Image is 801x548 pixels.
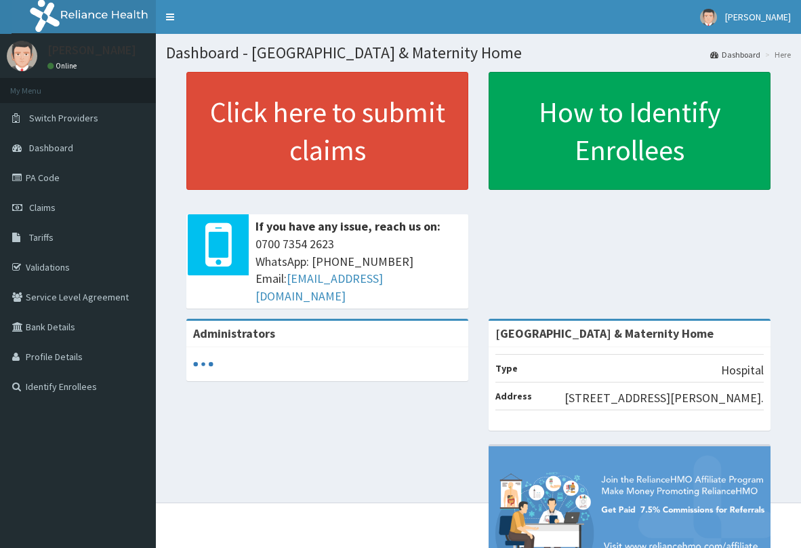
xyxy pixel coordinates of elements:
a: Dashboard [710,49,760,60]
span: 0700 7354 2623 WhatsApp: [PHONE_NUMBER] Email: [255,235,461,305]
span: Claims [29,201,56,214]
p: [PERSON_NAME] [47,44,136,56]
span: Tariffs [29,231,54,243]
strong: [GEOGRAPHIC_DATA] & Maternity Home [495,326,714,341]
b: Administrators [193,326,275,341]
b: If you have any issue, reach us on: [255,218,440,234]
span: [PERSON_NAME] [725,11,791,23]
img: User Image [7,41,37,71]
a: [EMAIL_ADDRESS][DOMAIN_NAME] [255,271,383,304]
a: Online [47,61,80,71]
h1: Dashboard - [GEOGRAPHIC_DATA] & Maternity Home [166,44,791,62]
a: Click here to submit claims [186,72,468,190]
span: Dashboard [29,142,73,154]
b: Type [495,362,518,374]
p: [STREET_ADDRESS][PERSON_NAME]. [564,389,764,407]
span: Switch Providers [29,112,98,124]
a: How to Identify Enrollees [489,72,771,190]
p: Hospital [721,361,764,379]
li: Here [762,49,791,60]
img: User Image [700,9,717,26]
b: Address [495,390,532,402]
svg: audio-loading [193,354,213,374]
